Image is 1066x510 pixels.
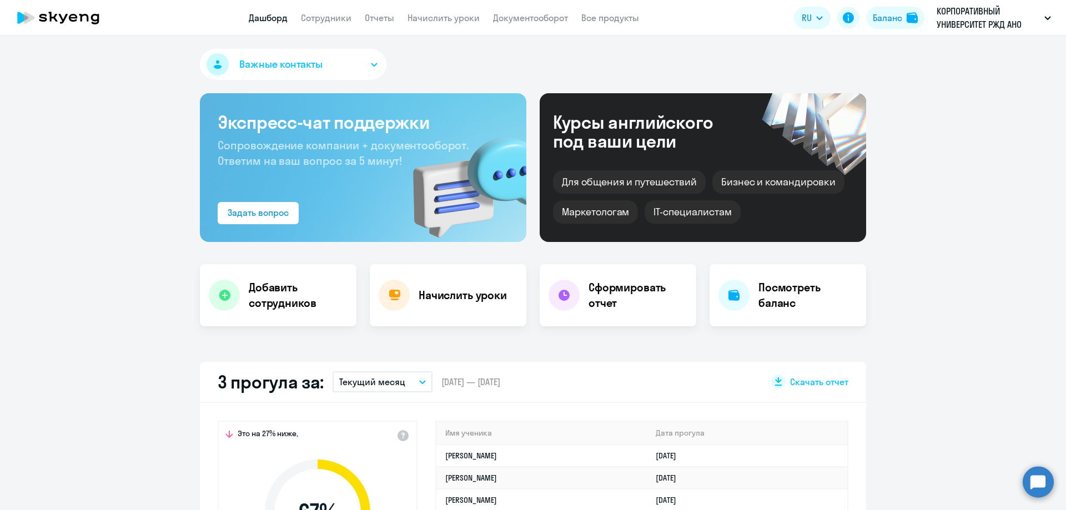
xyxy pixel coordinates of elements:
button: КОРПОРАТИВНЫЙ УНИВЕРСИТЕТ РЖД АНО ДПО, RZD (РЖД)/ Российские железные дороги ООО_ KAM [931,4,1057,31]
button: Балансbalance [866,7,924,29]
span: Сопровождение компании + документооборот. Ответим на ваш вопрос за 5 минут! [218,138,469,168]
img: bg-img [397,117,526,242]
div: IT-специалистам [645,200,740,224]
div: Задать вопрос [228,206,289,219]
a: [DATE] [656,495,685,505]
div: Для общения и путешествий [553,170,706,194]
th: Дата прогула [647,422,847,445]
h2: 3 прогула за: [218,371,324,393]
a: Сотрудники [301,12,351,23]
a: Документооборот [493,12,568,23]
th: Имя ученика [436,422,647,445]
div: Курсы английского под ваши цели [553,113,743,150]
div: Баланс [873,11,902,24]
span: Важные контакты [239,57,323,72]
button: RU [794,7,831,29]
p: КОРПОРАТИВНЫЙ УНИВЕРСИТЕТ РЖД АНО ДПО, RZD (РЖД)/ Российские железные дороги ООО_ KAM [937,4,1040,31]
p: Текущий месяц [339,375,405,388]
button: Текущий месяц [333,371,433,392]
a: Начислить уроки [408,12,480,23]
span: Скачать отчет [790,376,848,388]
a: [PERSON_NAME] [445,451,497,461]
span: RU [802,11,812,24]
span: Это на 27% ниже, [238,428,298,442]
h4: Посмотреть баланс [758,280,857,311]
a: Дашборд [249,12,288,23]
h4: Начислить уроки [419,287,507,303]
h3: Экспресс-чат поддержки [218,111,509,133]
h4: Добавить сотрудников [249,280,348,311]
a: [DATE] [656,473,685,483]
div: Маркетологам [553,200,638,224]
div: Бизнес и командировки [712,170,844,194]
a: Все продукты [581,12,639,23]
button: Важные контакты [200,49,386,80]
img: balance [907,12,918,23]
a: [PERSON_NAME] [445,495,497,505]
a: [DATE] [656,451,685,461]
button: Задать вопрос [218,202,299,224]
a: Отчеты [365,12,394,23]
a: [PERSON_NAME] [445,473,497,483]
span: [DATE] — [DATE] [441,376,500,388]
h4: Сформировать отчет [589,280,687,311]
